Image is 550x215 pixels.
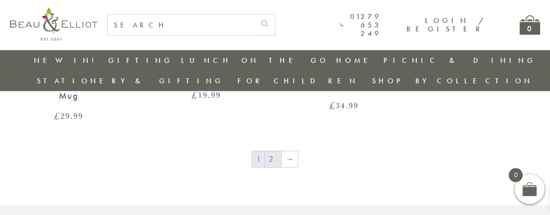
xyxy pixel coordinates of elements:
[108,55,173,65] a: Gifting
[37,76,224,86] a: Stationery & Gifting
[252,151,264,167] span: Page 1
[520,15,540,35] a: 0
[383,55,536,65] a: Picnic & Dining
[10,150,540,170] nav: Product Pagination
[237,76,359,86] a: For Children
[108,15,255,35] input: SEARCH
[54,110,60,122] span: £
[329,99,336,111] span: £
[27,49,110,101] div: [PERSON_NAME] Heart Convertible Insulated Lunch Bag and Travel Mug
[191,89,221,101] bdi: 19.99
[54,110,83,122] bdi: 29.99
[340,12,381,38] a: 01279 653 249
[10,7,97,41] img: logo
[34,55,101,65] a: New in!
[282,151,298,167] a: →
[181,55,328,65] a: Lunch On The Go
[191,89,198,101] span: £
[372,76,533,86] a: Shop by collection
[265,151,281,167] a: Page 2
[406,15,485,34] a: Login / Register
[329,99,359,111] bdi: 34.99
[509,168,523,182] span: 0
[336,55,376,65] a: Home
